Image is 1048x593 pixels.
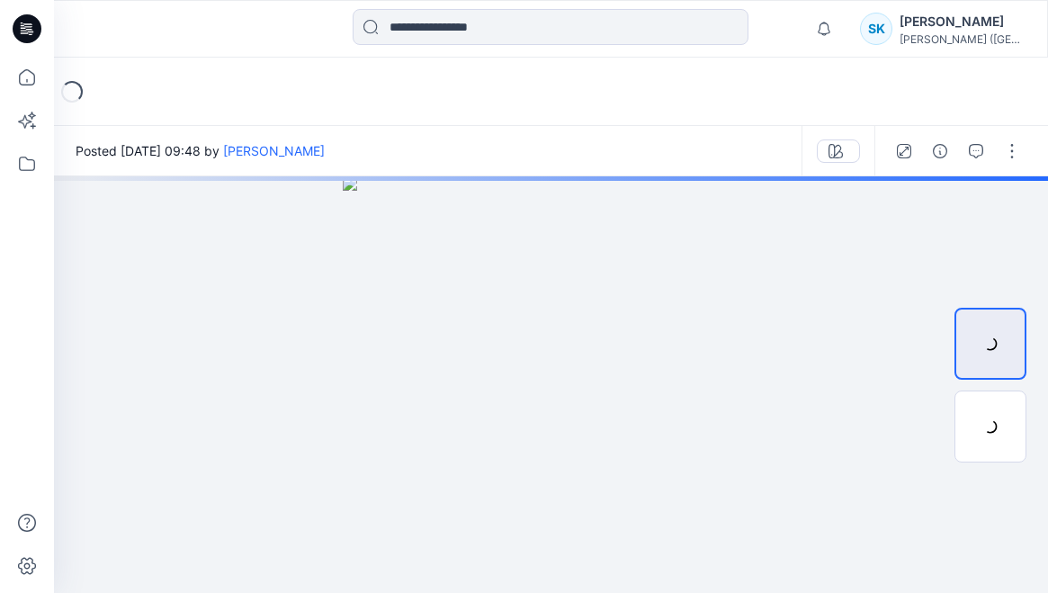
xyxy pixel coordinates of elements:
[860,13,892,45] div: SK
[900,32,1026,46] div: [PERSON_NAME] ([GEOGRAPHIC_DATA]) Exp...
[223,143,325,158] a: [PERSON_NAME]
[900,11,1026,32] div: [PERSON_NAME]
[76,141,325,160] span: Posted [DATE] 09:48 by
[926,137,954,166] button: Details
